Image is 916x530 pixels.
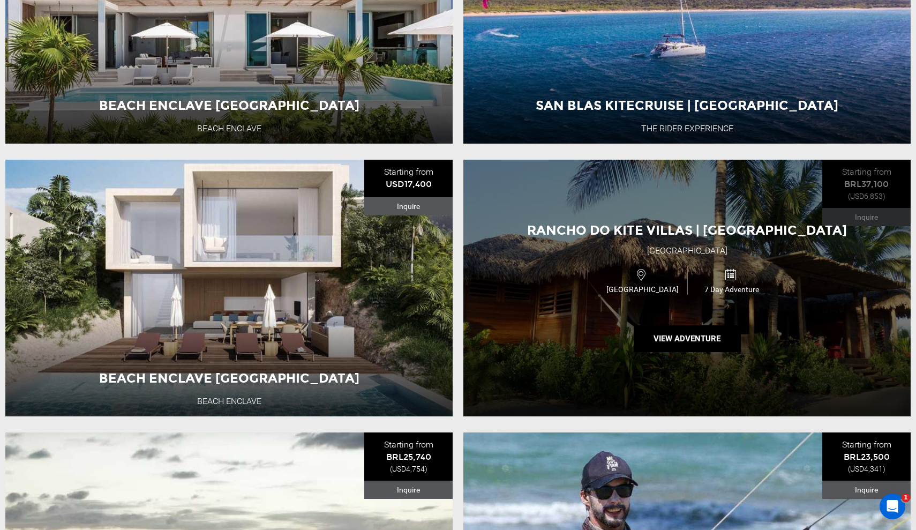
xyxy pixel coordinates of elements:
[902,494,910,502] span: 1
[527,222,847,238] span: Rancho Do Kite Villas | [GEOGRAPHIC_DATA]
[688,284,777,295] span: 7 Day Adventure
[880,494,905,519] iframe: Intercom live chat
[634,325,741,352] button: View Adventure
[598,284,687,295] span: [GEOGRAPHIC_DATA]
[647,245,727,257] div: [GEOGRAPHIC_DATA]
